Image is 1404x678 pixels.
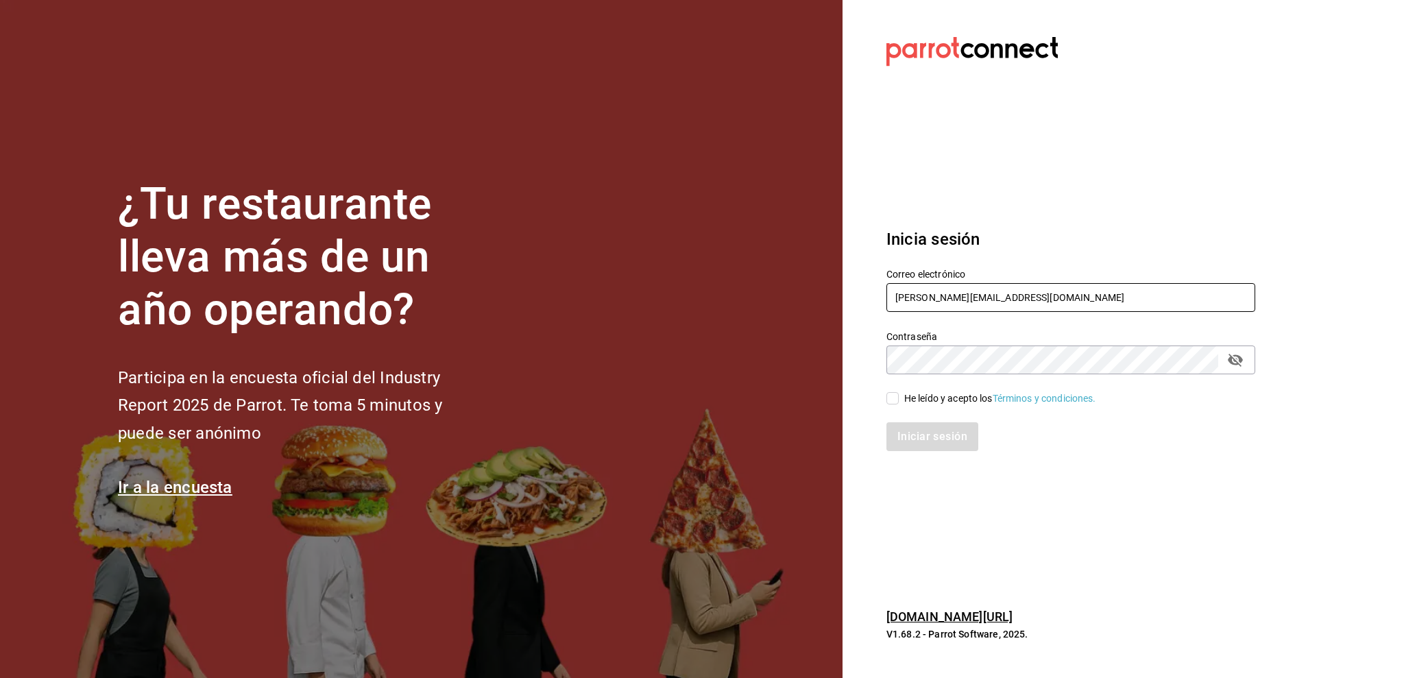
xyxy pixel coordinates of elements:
a: Ir a la encuesta [118,478,232,497]
p: V1.68.2 - Parrot Software, 2025. [886,627,1255,641]
input: Ingresa tu correo electrónico [886,283,1255,312]
label: Contraseña [886,332,1255,341]
h3: Inicia sesión [886,227,1255,252]
label: Correo electrónico [886,269,1255,279]
h1: ¿Tu restaurante lleva más de un año operando? [118,178,488,336]
h2: Participa en la encuesta oficial del Industry Report 2025 de Parrot. Te toma 5 minutos y puede se... [118,364,488,448]
div: He leído y acepto los [904,391,1096,406]
button: passwordField [1224,348,1247,372]
a: Términos y condiciones. [993,393,1096,404]
a: [DOMAIN_NAME][URL] [886,609,1013,624]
